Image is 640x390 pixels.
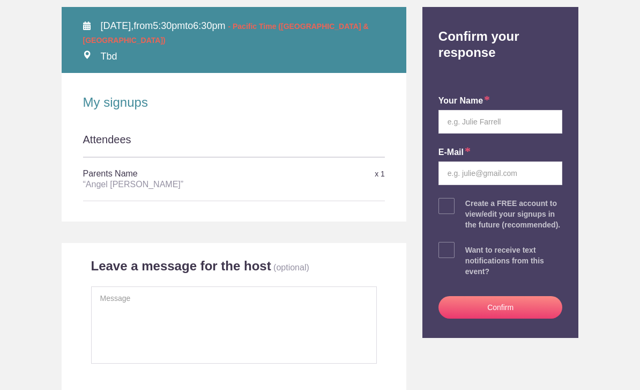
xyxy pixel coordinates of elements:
[438,296,563,319] button: Confirm
[83,20,369,45] span: from to
[430,7,571,61] h2: Confirm your response
[438,95,490,107] label: your name
[273,263,309,272] p: (optional)
[83,21,91,30] img: Calendar alt
[438,146,471,159] label: E-mail
[284,165,385,183] div: x 1
[153,20,185,31] span: 5:30pm
[83,94,385,111] h2: My signups
[438,161,563,185] input: e.g. julie@gmail.com
[101,51,117,62] span: Tbd
[465,245,563,277] div: Want to receive text notifications from this event?
[83,22,369,45] span: - Pacific Time ([GEOGRAPHIC_DATA] & [GEOGRAPHIC_DATA])
[193,20,225,31] span: 6:30pm
[83,163,285,195] h5: Parents Name
[91,258,271,274] h2: Leave a message for the host
[101,20,134,31] span: [DATE],
[83,179,285,190] div: “Angel [PERSON_NAME]”
[465,198,563,230] div: Create a FREE account to view/edit your signups in the future (recommended).
[438,110,563,134] input: e.g. Julie Farrell
[83,132,385,157] div: Attendees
